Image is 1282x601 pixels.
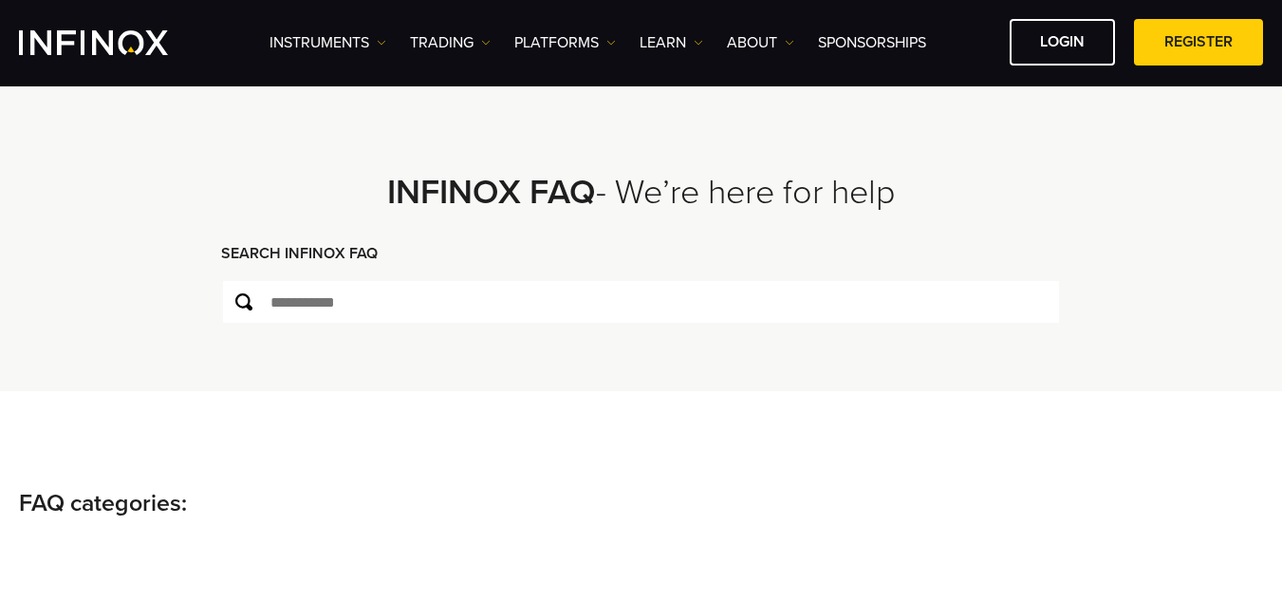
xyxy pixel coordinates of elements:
a: LOGIN [1010,19,1115,66]
a: SPONSORSHIPS [818,31,926,54]
a: REGISTER [1134,19,1263,66]
strong: SEARCH INFINOX FAQ [221,244,378,263]
strong: INFINOX FAQ [387,172,596,213]
h2: - We’re here for help [175,172,1107,214]
a: ABOUT [727,31,794,54]
a: Learn [640,31,703,54]
p: FAQ categories: [19,486,1263,522]
a: TRADING [410,31,491,54]
a: PLATFORMS [514,31,616,54]
a: INFINOX Logo [19,30,213,55]
a: Instruments [269,31,386,54]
